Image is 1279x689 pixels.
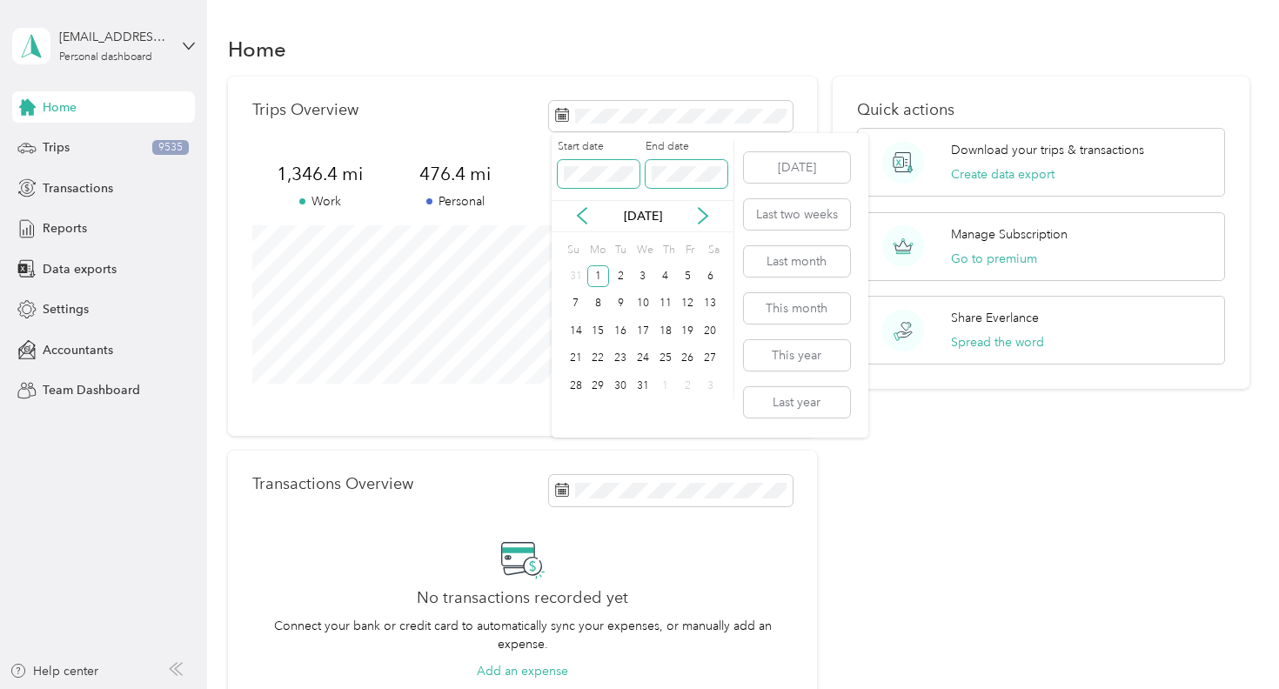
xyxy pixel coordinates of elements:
[744,340,850,371] button: This year
[388,192,523,211] p: Personal
[252,162,387,186] span: 1,346.4 mi
[609,320,632,342] div: 16
[951,250,1037,268] button: Go to premium
[632,293,654,315] div: 10
[252,617,793,653] p: Connect your bank or credit card to automatically sync your expenses, or manually add an expense.
[43,138,70,157] span: Trips
[699,293,721,315] div: 13
[857,101,1225,119] p: Quick actions
[654,320,677,342] div: 18
[228,40,286,58] h1: Home
[744,387,850,418] button: Last year
[744,293,850,324] button: This month
[587,375,610,397] div: 29
[43,260,117,278] span: Data exports
[587,293,610,315] div: 8
[632,265,654,287] div: 3
[252,192,387,211] p: Work
[477,662,568,680] button: Add an expense
[587,265,610,287] div: 1
[565,293,587,315] div: 7
[43,219,87,237] span: Reports
[606,207,680,225] p: [DATE]
[676,348,699,370] div: 26
[699,375,721,397] div: 3
[609,348,632,370] div: 23
[660,238,676,263] div: Th
[152,140,189,156] span: 9535
[744,246,850,277] button: Last month
[1182,592,1279,689] iframe: Everlance-gr Chat Button Frame
[676,320,699,342] div: 19
[252,475,413,493] p: Transactions Overview
[565,348,587,370] div: 21
[699,265,721,287] div: 6
[634,238,654,263] div: We
[523,162,658,186] span: 0 mi
[417,589,628,607] h2: No transactions recorded yet
[587,348,610,370] div: 22
[565,320,587,342] div: 14
[951,165,1055,184] button: Create data export
[59,28,168,46] div: [EMAIL_ADDRESS][DOMAIN_NAME]
[676,293,699,315] div: 12
[43,341,113,359] span: Accountants
[682,238,699,263] div: Fr
[565,375,587,397] div: 28
[587,320,610,342] div: 15
[654,375,677,397] div: 1
[676,375,699,397] div: 2
[59,52,152,63] div: Personal dashboard
[632,375,654,397] div: 31
[43,300,89,318] span: Settings
[705,238,721,263] div: Sa
[951,309,1039,327] p: Share Everlance
[699,320,721,342] div: 20
[43,98,77,117] span: Home
[43,381,140,399] span: Team Dashboard
[744,152,850,183] button: [DATE]
[612,238,628,263] div: Tu
[646,139,727,155] label: End date
[654,293,677,315] div: 11
[43,179,113,197] span: Transactions
[744,199,850,230] button: Last two weeks
[565,265,587,287] div: 31
[558,139,639,155] label: Start date
[699,348,721,370] div: 27
[632,348,654,370] div: 24
[565,238,581,263] div: Su
[676,265,699,287] div: 5
[10,662,98,680] button: Help center
[609,265,632,287] div: 2
[609,293,632,315] div: 9
[388,162,523,186] span: 476.4 mi
[609,375,632,397] div: 30
[951,141,1144,159] p: Download your trips & transactions
[252,101,358,119] p: Trips Overview
[654,348,677,370] div: 25
[632,320,654,342] div: 17
[587,238,606,263] div: Mo
[951,225,1068,244] p: Manage Subscription
[951,333,1044,351] button: Spread the word
[654,265,677,287] div: 4
[523,192,658,211] p: Other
